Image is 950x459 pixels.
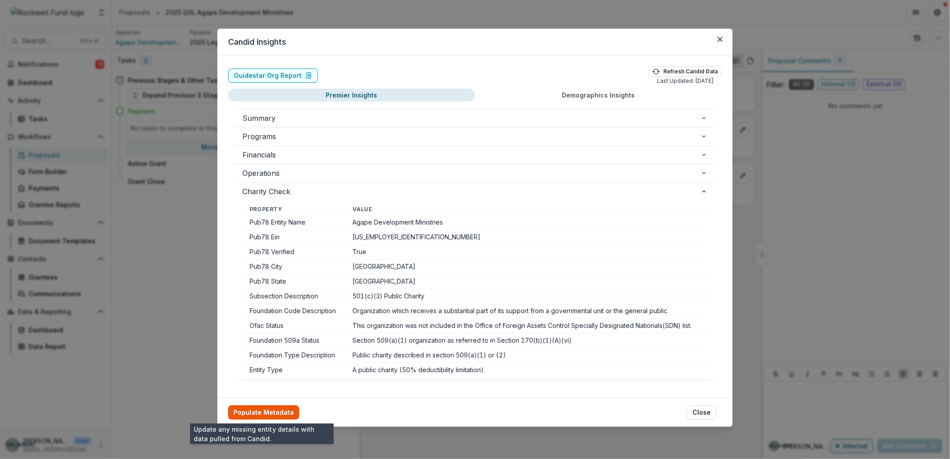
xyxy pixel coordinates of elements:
[242,113,700,123] span: Summary
[242,304,346,319] td: Foundation Code Description
[346,204,708,215] th: Value
[228,89,475,102] button: Premier Insights
[242,348,346,363] td: Foundation Type Description
[242,333,346,348] td: Foundation 509a Status
[242,186,700,197] span: Charity Check
[217,29,733,55] header: Candid Insights
[346,289,708,304] td: 501(c)(3) Public Charity
[346,259,708,274] td: [GEOGRAPHIC_DATA]
[346,230,708,245] td: [US_EMPLOYER_IDENTIFICATION_NUMBER]
[235,183,715,200] button: Charity Check
[657,77,713,85] p: Last Updated: [DATE]
[242,131,700,142] span: Programs
[649,66,722,77] button: Refresh Candid Data
[242,363,346,378] td: Entity Type
[346,274,708,289] td: [GEOGRAPHIC_DATA]
[228,68,318,83] a: Guidestar Org Report
[346,215,708,230] td: Agape Development Ministries
[346,363,708,378] td: A public charity (50% deductibility limitation).
[235,127,715,145] button: Programs
[242,289,346,304] td: Subsection Description
[242,168,700,178] span: Operations
[242,204,346,215] th: Property
[346,348,708,363] td: Public charity described in section 509(a)(1) or (2)
[242,259,346,274] td: Pub78 City
[475,89,722,102] button: Demographics Insights
[235,200,715,379] div: Charity Check
[242,319,346,333] td: Ofac Status
[242,215,346,230] td: Pub78 Entity Name
[346,245,708,259] td: True
[235,146,715,164] button: Financials
[235,109,715,127] button: Summary
[228,405,299,420] button: Populate Metadata
[242,245,346,259] td: Pub78 Verified
[242,149,700,160] span: Financials
[346,333,708,348] td: Section 509(a)(1) organization as referred to in Section 170(b)(1)(A)(vi)
[242,230,346,245] td: Pub78 Ein
[346,319,708,333] td: This organization was not included in the Office of Foreign Assets Control Specially Designated N...
[235,164,715,182] button: Operations
[242,274,346,289] td: Pub78 State
[713,32,727,47] button: Close
[346,304,708,319] td: Organization which receives a substantial part of its support from a governmental unit or the gen...
[687,405,717,420] button: Close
